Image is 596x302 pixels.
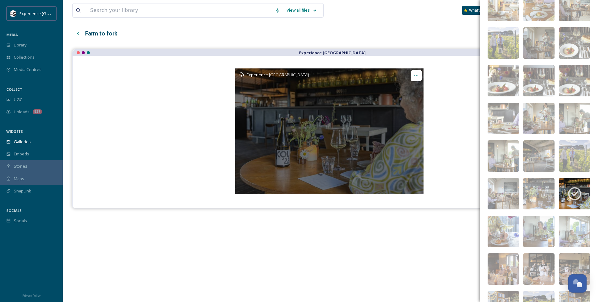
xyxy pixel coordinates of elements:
img: 905832d5-36f2-48c3-b854-5de7eb9bae32.jpg [523,216,555,247]
img: 9081e846-4a64-4909-8b40-59728ff6a047.jpg [559,253,590,285]
span: Experience [GEOGRAPHIC_DATA] [19,10,82,16]
a: Privacy Policy [22,291,41,299]
span: UGC [14,97,22,103]
img: 97f6c1ad-de80-41ec-9c35-a299665a6b36.jpg [559,65,590,96]
span: Media Centres [14,67,41,73]
span: Experience [GEOGRAPHIC_DATA] [247,72,309,78]
span: Library [14,42,26,48]
span: Embeds [14,151,29,157]
h3: Farm to fork [85,29,117,38]
img: d68c4a22-b662-4c28-b6e0-7e7d8340b4d3.jpg [559,178,590,209]
div: 837 [33,109,42,114]
a: View all files [283,4,320,16]
img: 9b33badd-c435-449f-beef-55f77a1489b0.jpg [523,140,555,172]
button: Open Chat [568,274,587,293]
span: SnapLink [14,188,31,194]
span: WIDGETS [6,129,23,134]
span: Socials [14,218,27,224]
img: 6134a4db-c4bc-437c-8251-448ae5b4c2cb.jpg [488,178,519,209]
span: MEDIA [6,32,18,37]
img: WSCC%20ES%20Socials%20Icon%20-%20Secondary%20-%20Black.jpg [10,10,16,17]
a: What's New [462,6,494,15]
span: Galleries [14,139,31,145]
img: 2173be25-b1f9-40e1-ada9-9c4941e57601.jpg [488,140,519,172]
img: df8a7304-e7eb-49c9-a1cc-8eefd57088b9.jpg [488,65,519,96]
span: Stories [14,163,27,169]
span: SOCIALS [6,208,22,213]
img: 010c9ed9-fdf3-4d17-b88a-0ab7ed528250.jpg [488,253,519,285]
img: 923286f1-dacc-46f8-ba6c-670ab28e4296.jpg [523,65,555,96]
img: 4d33351f-a3dc-4c09-a015-9e80a2c25105.jpg [488,216,519,247]
img: 453d186e-c89b-473c-bb1e-4b18b35a50a8.jpg [559,216,590,247]
img: d6aaa368-59b5-40a9-a06e-9ec7243cd944.jpg [523,27,555,59]
span: Privacy Policy [22,294,41,298]
span: Uploads [14,109,30,115]
span: COLLECT [6,87,22,92]
img: b4d1aac7-5d49-4318-9715-3a3db77ce235.jpg [523,103,555,134]
img: 42f4f1c5-abc7-4aa6-8b83-ca32ea34e40d.jpg [523,178,555,209]
span: Collections [14,54,35,60]
img: 66abdeab-d0da-4308-8444-bbf2fce116b8.jpg [559,27,590,59]
a: Opens media popup. Media description: Tillingham_10062024_Jamesratchford_Sussex-47.jpg. [234,68,424,194]
input: Search your library [87,3,272,17]
img: f87fd6dd-5705-42e8-8a52-a0b47488c07f.jpg [559,140,590,172]
img: 56ddc2e9-1c0b-4150-89f3-d040b3575624.jpg [523,253,555,285]
strong: Experience [GEOGRAPHIC_DATA] [299,50,366,56]
img: ecc1f576-92ee-4173-9486-55dc471731f7.jpg [488,103,519,134]
img: 0ec09f6e-74f1-4504-aa5e-872c65914765.jpg [488,27,519,59]
img: b517f1f4-640f-46b5-851a-7fb0642f34b3.jpg [559,103,590,134]
span: Maps [14,176,24,182]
